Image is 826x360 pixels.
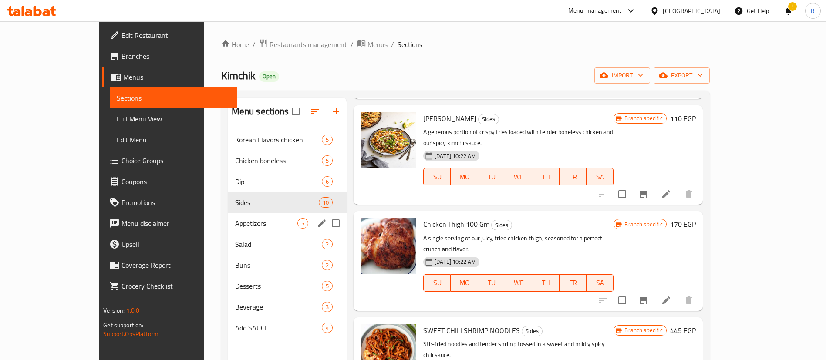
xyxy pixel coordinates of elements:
[670,112,696,124] h6: 110 EGP
[482,171,502,183] span: TU
[228,296,347,317] div: Beverage3
[451,168,478,185] button: MO
[423,324,520,337] span: SWEET CHILI SHRIMP NOODLES
[536,276,556,289] span: TH
[398,39,422,50] span: Sections
[121,51,230,61] span: Branches
[322,303,332,311] span: 3
[509,171,529,183] span: WE
[235,135,322,145] span: Korean Flavors chicken
[522,326,543,336] div: Sides
[228,192,347,213] div: Sides10
[661,295,671,306] a: Edit menu item
[454,276,474,289] span: MO
[423,112,476,125] span: [PERSON_NAME]
[391,39,394,50] li: /
[532,168,559,185] button: TH
[654,67,710,84] button: export
[123,72,230,82] span: Menus
[322,240,332,249] span: 2
[670,324,696,336] h6: 445 EGP
[110,129,237,150] a: Edit Menu
[235,302,322,312] span: Beverage
[235,155,322,166] span: Chicken boneless
[221,66,256,85] span: Kimchik
[423,274,451,292] button: SU
[594,67,650,84] button: import
[532,274,559,292] button: TH
[621,114,666,122] span: Branch specific
[661,189,671,199] a: Edit menu item
[423,218,489,231] span: Chicken Thigh 100 Gm
[478,274,505,292] button: TU
[235,218,297,229] div: Appetizers
[110,87,237,108] a: Sections
[121,281,230,291] span: Grocery Checklist
[298,219,308,228] span: 5
[367,39,388,50] span: Menus
[491,220,512,230] div: Sides
[103,320,143,331] span: Get support on:
[590,276,610,289] span: SA
[117,135,230,145] span: Edit Menu
[235,239,322,249] div: Salad
[505,168,532,185] button: WE
[322,135,333,145] div: items
[117,93,230,103] span: Sections
[228,276,347,296] div: Desserts5
[228,171,347,192] div: Dip6
[322,155,333,166] div: items
[103,305,125,316] span: Version:
[235,323,322,333] span: Add SAUCE
[121,239,230,249] span: Upsell
[121,176,230,187] span: Coupons
[235,260,322,270] span: Buns
[102,255,237,276] a: Coverage Report
[361,218,416,274] img: Chicken Thigh 100 Gm
[431,258,479,266] span: [DATE] 10:22 AM
[102,276,237,296] a: Grocery Checklist
[482,276,502,289] span: TU
[322,178,332,186] span: 6
[621,326,666,334] span: Branch specific
[259,71,279,82] div: Open
[563,171,583,183] span: FR
[322,261,332,269] span: 2
[117,114,230,124] span: Full Menu View
[357,39,388,50] a: Menus
[235,281,322,291] span: Desserts
[322,282,332,290] span: 5
[121,30,230,40] span: Edit Restaurant
[232,105,289,118] h2: Menu sections
[228,129,347,150] div: Korean Flavors chicken5
[427,276,447,289] span: SU
[587,168,614,185] button: SA
[322,260,333,270] div: items
[102,46,237,67] a: Branches
[661,70,703,81] span: export
[102,67,237,87] a: Menus
[633,184,654,205] button: Branch-specific-item
[670,218,696,230] h6: 170 EGP
[478,168,505,185] button: TU
[351,39,354,50] li: /
[326,101,347,122] button: Add section
[315,217,328,230] button: edit
[451,274,478,292] button: MO
[121,218,230,229] span: Menu disclaimer
[361,112,416,168] img: KIMCHICK FRIES
[235,197,319,208] div: Sides
[121,155,230,166] span: Choice Groups
[322,302,333,312] div: items
[478,114,499,124] div: Sides
[811,6,815,16] span: R
[322,157,332,165] span: 5
[423,127,614,148] p: A generous portion of crispy fries loaded with tender boneless chicken and our spicy kimchi sauce.
[423,233,614,255] p: A single serving of our juicy, fried chicken thigh, seasoned for a perfect crunch and flavor.
[305,101,326,122] span: Sort sections
[221,39,710,50] nav: breadcrumb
